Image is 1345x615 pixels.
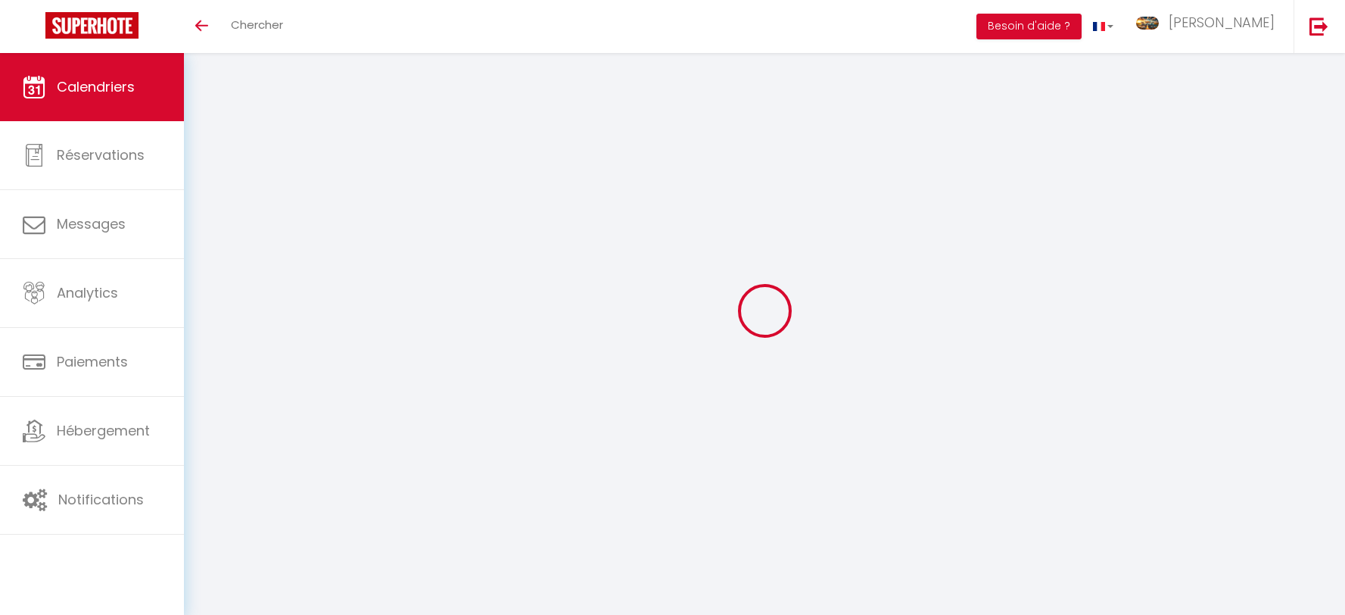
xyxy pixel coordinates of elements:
span: Hébergement [57,421,150,440]
button: Besoin d'aide ? [976,14,1082,39]
span: Chercher [231,17,283,33]
span: Messages [57,214,126,233]
img: logout [1309,17,1328,36]
span: Notifications [58,490,144,509]
img: ... [1136,17,1159,30]
span: Réservations [57,145,145,164]
span: Analytics [57,283,118,302]
span: [PERSON_NAME] [1169,13,1275,32]
span: Paiements [57,352,128,371]
span: Calendriers [57,77,135,96]
img: Super Booking [45,12,139,39]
